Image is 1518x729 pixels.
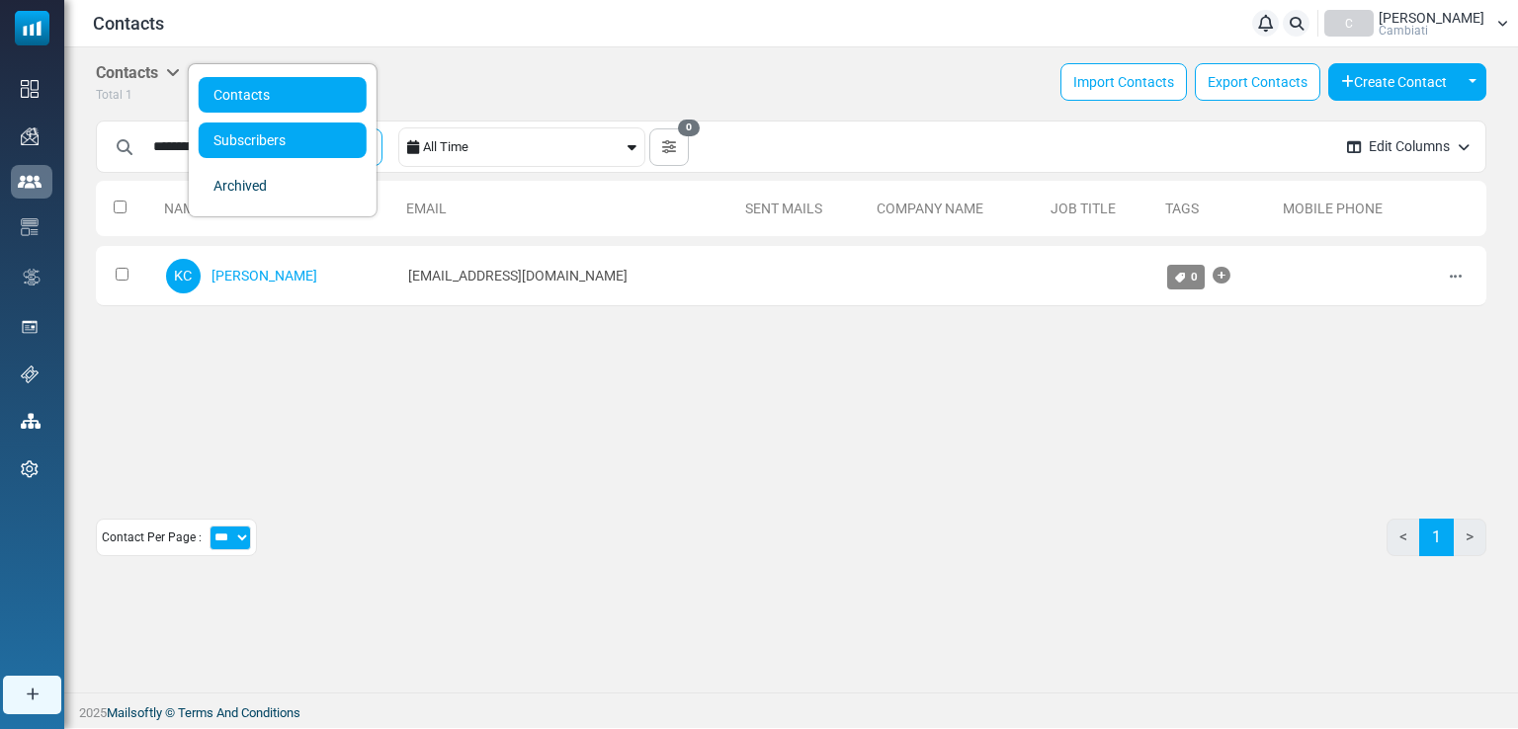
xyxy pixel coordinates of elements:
[1191,270,1198,283] span: 0
[21,365,39,383] img: support-icon.svg
[21,218,39,236] img: email-templates-icon.svg
[166,259,201,293] span: KC
[1328,63,1460,101] button: Create Contact
[1379,25,1428,37] span: Cambiati
[1283,201,1383,216] a: Mobile Phone
[21,127,39,145] img: campaigns-icon.png
[211,268,317,283] a: [PERSON_NAME]
[1283,201,1383,216] span: translation missing: en.crm_contacts.form.list_header.mobile_phone
[178,705,300,720] span: translation missing: en.layouts.footer.terms_and_conditions
[199,168,367,203] a: Archived
[1419,519,1454,556] a: 1
[21,318,39,336] img: landing_pages.svg
[649,128,689,166] button: 0
[21,80,39,98] img: dashboard-icon.svg
[164,201,203,216] a: Name
[199,122,367,158] a: Subscribers
[178,705,300,720] a: Terms And Conditions
[93,10,164,37] span: Contacts
[1060,63,1187,101] a: Import Contacts
[423,128,624,166] div: All Time
[1051,201,1116,216] a: Job Title
[64,692,1518,728] footer: 2025
[21,266,42,288] img: workflow.svg
[745,201,822,216] a: Sent Mails
[877,201,983,216] span: translation missing: en.crm_contacts.form.list_header.company_name
[199,77,367,113] a: Contacts
[398,246,737,306] td: [EMAIL_ADDRESS][DOMAIN_NAME]
[1324,10,1508,37] a: C [PERSON_NAME] Cambiati
[1195,63,1320,101] a: Export Contacts
[1379,11,1484,25] span: [PERSON_NAME]
[96,63,180,82] h5: Contacts
[1165,201,1199,216] a: Tags
[877,201,983,216] a: Company Name
[126,88,132,102] span: 1
[406,201,447,216] a: Email
[15,11,49,45] img: mailsoftly_icon_blue_white.svg
[1331,121,1485,173] button: Edit Columns
[678,120,700,137] span: 0
[1167,265,1205,289] a: 0
[21,460,39,478] img: settings-icon.svg
[102,528,202,546] span: Contact Per Page :
[1324,10,1374,37] div: C
[18,175,42,189] img: contacts-icon-active.svg
[1387,519,1486,572] nav: Page
[96,88,123,102] span: Total
[107,705,175,720] a: Mailsoftly ©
